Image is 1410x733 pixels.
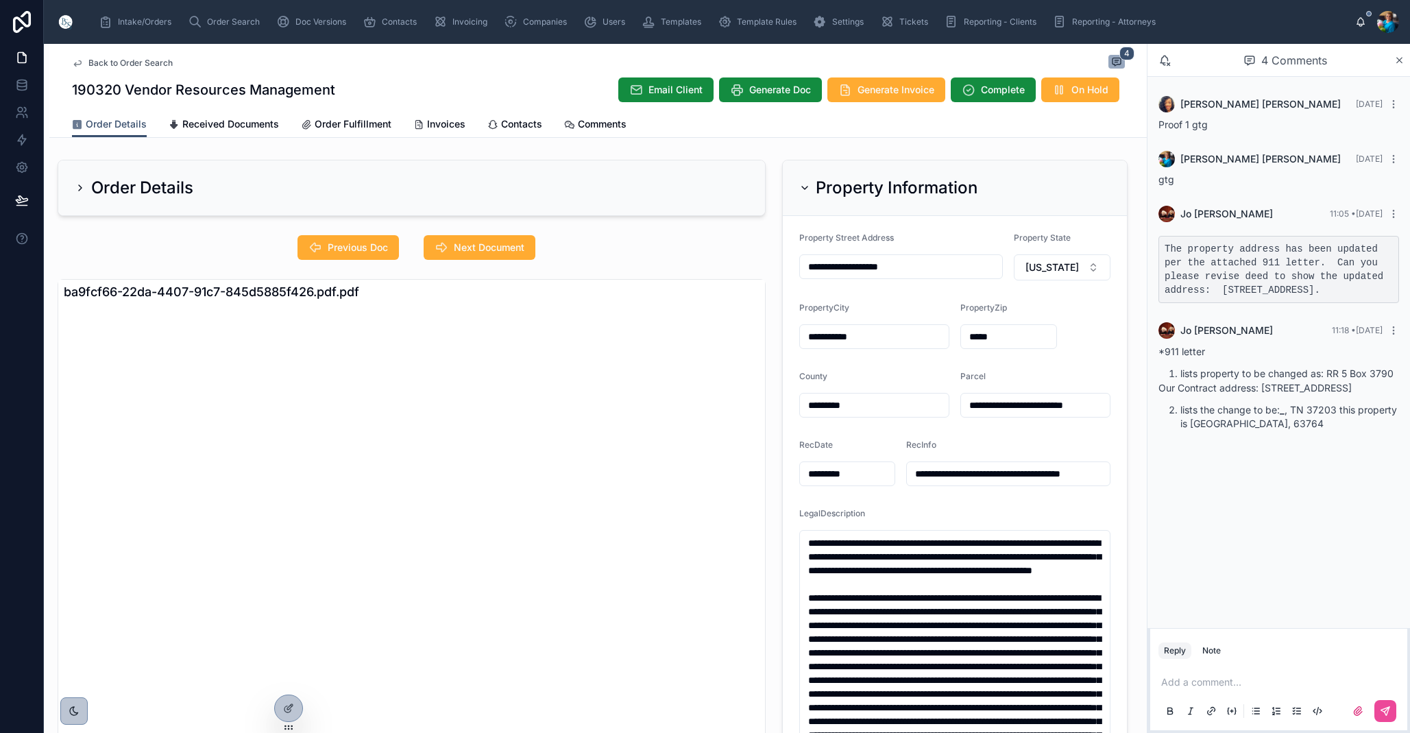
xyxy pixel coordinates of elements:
button: Next Document [424,235,535,260]
strong: _ [1280,404,1285,416]
a: Contacts [358,10,426,34]
span: RecDate [799,440,833,450]
a: Order Search [184,10,269,34]
span: Generate Doc [749,83,811,97]
span: Property Street Address [799,232,894,243]
span: [PERSON_NAME] [PERSON_NAME] [1180,152,1341,166]
span: Invoicing [452,16,487,27]
span: Contacts [382,16,417,27]
a: Settings [809,10,873,34]
li: lists the change to be: , TN 37203 this property is [GEOGRAPHIC_DATA], 63764 [1180,403,1399,431]
a: Order Fulfillment [301,112,391,139]
span: [DATE] [1356,99,1383,109]
a: Template Rules [714,10,806,34]
div: Note [1202,645,1221,656]
span: Proof 1 gtg [1158,119,1208,130]
a: Templates [637,10,711,34]
span: Templates [661,16,701,27]
a: Users [579,10,635,34]
h1: 190320 Vendor Resources Management [72,80,335,99]
button: Note [1197,642,1226,659]
span: Companies [523,16,567,27]
button: Select Button [1014,254,1110,280]
span: [PERSON_NAME] [PERSON_NAME] [1180,97,1341,111]
a: Reporting - Attorneys [1049,10,1165,34]
h2: Property Information [816,177,977,199]
span: Invoices [427,117,465,131]
span: LegalDescription [799,508,865,518]
span: Previous Doc [328,241,388,254]
a: Tickets [876,10,938,34]
button: On Hold [1041,77,1119,102]
span: 11:05 • [DATE] [1330,208,1383,219]
a: Companies [500,10,576,34]
span: gtg [1158,173,1174,185]
p: Our Contract address: [STREET_ADDRESS] [1158,381,1399,395]
span: Received Documents [182,117,279,131]
span: Users [603,16,625,27]
span: Contacts [501,117,542,131]
span: Doc Versions [295,16,346,27]
span: Order Fulfillment [315,117,391,131]
button: 4 [1108,55,1125,71]
span: Generate Invoice [858,83,934,97]
span: PropertyCity [799,302,849,313]
span: Order Search [207,16,260,27]
a: Intake/Orders [95,10,181,34]
a: Doc Versions [272,10,356,34]
span: Complete [981,83,1025,97]
span: Reporting - Attorneys [1072,16,1156,27]
span: 11:18 • [DATE] [1332,325,1383,335]
a: Invoicing [429,10,497,34]
button: Previous Doc [297,235,399,260]
span: Reporting - Clients [964,16,1036,27]
span: PropertyZip [960,302,1007,313]
span: Comments [578,117,627,131]
span: Back to Order Search [88,58,173,69]
span: Intake/Orders [118,16,171,27]
a: Contacts [487,112,542,139]
button: Generate Doc [719,77,822,102]
a: Back to Order Search [72,58,173,69]
span: RecInfo [906,440,936,450]
a: Comments [564,112,627,139]
span: Property State [1014,232,1071,243]
button: Generate Invoice [827,77,945,102]
span: Parcel [960,371,986,381]
span: Email Client [648,83,703,97]
h2: Order Details [91,177,193,199]
span: Settings [832,16,864,27]
span: Tickets [899,16,928,27]
span: 4 Comments [1261,52,1327,69]
a: Invoices [413,112,465,139]
li: lists property to be changed as: RR 5 Box 3790 [1180,367,1399,381]
span: County [799,371,827,381]
span: On Hold [1071,83,1108,97]
p: *911 letter [1158,344,1399,359]
div: ba9fcf66-22da-4407-91c7-845d5885f426.pdf.pdf [58,280,765,304]
span: [DATE] [1356,154,1383,164]
a: Received Documents [169,112,279,139]
span: Next Document [454,241,524,254]
span: Template Rules [737,16,797,27]
img: App logo [55,11,77,33]
a: Reporting - Clients [940,10,1046,34]
span: 4 [1119,47,1134,60]
span: Jo [PERSON_NAME] [1180,324,1273,337]
div: scrollable content [88,7,1355,37]
span: [US_STATE] [1025,261,1079,274]
span: Jo [PERSON_NAME] [1180,207,1273,221]
a: Order Details [72,112,147,138]
button: Complete [951,77,1036,102]
span: Order Details [86,117,147,131]
pre: The property address has been updated per the attached 911 letter. Can you please revise deed to ... [1158,236,1399,303]
button: Email Client [618,77,714,102]
button: Reply [1158,642,1191,659]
